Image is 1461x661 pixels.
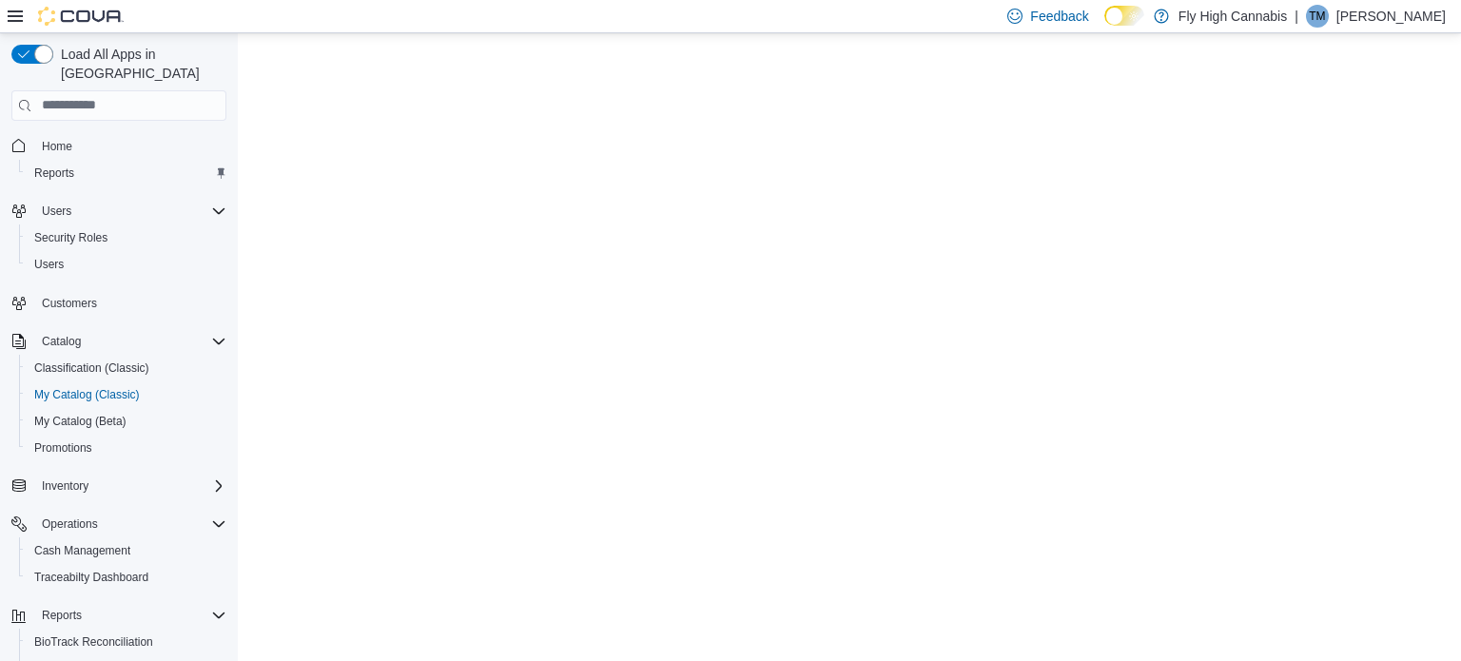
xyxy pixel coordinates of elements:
[34,543,130,558] span: Cash Management
[34,604,89,627] button: Reports
[42,139,72,154] span: Home
[34,257,64,272] span: Users
[1309,5,1325,28] span: TM
[53,45,226,83] span: Load All Apps in [GEOGRAPHIC_DATA]
[27,253,71,276] a: Users
[27,162,82,185] a: Reports
[4,132,234,160] button: Home
[19,629,234,655] button: BioTrack Reconciliation
[34,292,105,315] a: Customers
[34,634,153,650] span: BioTrack Reconciliation
[4,289,234,317] button: Customers
[19,408,234,435] button: My Catalog (Beta)
[27,383,147,406] a: My Catalog (Classic)
[34,200,79,223] button: Users
[34,360,149,376] span: Classification (Classic)
[27,357,226,379] span: Classification (Classic)
[34,291,226,315] span: Customers
[27,410,226,433] span: My Catalog (Beta)
[27,437,100,459] a: Promotions
[42,478,88,494] span: Inventory
[1179,5,1287,28] p: Fly High Cannabis
[1104,6,1144,26] input: Dark Mode
[34,387,140,402] span: My Catalog (Classic)
[1306,5,1329,28] div: Troy Miller
[34,440,92,456] span: Promotions
[34,134,226,158] span: Home
[27,566,226,589] span: Traceabilty Dashboard
[4,198,234,224] button: Users
[19,381,234,408] button: My Catalog (Classic)
[27,631,226,653] span: BioTrack Reconciliation
[27,226,115,249] a: Security Roles
[27,162,226,185] span: Reports
[34,330,226,353] span: Catalog
[4,328,234,355] button: Catalog
[42,296,97,311] span: Customers
[42,608,82,623] span: Reports
[34,200,226,223] span: Users
[19,355,234,381] button: Classification (Classic)
[42,204,71,219] span: Users
[4,473,234,499] button: Inventory
[19,435,234,461] button: Promotions
[1295,5,1298,28] p: |
[34,165,74,181] span: Reports
[4,511,234,537] button: Operations
[34,135,80,158] a: Home
[1030,7,1088,26] span: Feedback
[27,253,226,276] span: Users
[27,226,226,249] span: Security Roles
[34,475,226,497] span: Inventory
[27,539,226,562] span: Cash Management
[34,513,226,535] span: Operations
[19,251,234,278] button: Users
[1104,26,1105,27] span: Dark Mode
[4,602,234,629] button: Reports
[19,224,234,251] button: Security Roles
[27,437,226,459] span: Promotions
[34,513,106,535] button: Operations
[27,566,156,589] a: Traceabilty Dashboard
[42,516,98,532] span: Operations
[34,230,107,245] span: Security Roles
[34,414,127,429] span: My Catalog (Beta)
[19,537,234,564] button: Cash Management
[42,334,81,349] span: Catalog
[27,410,134,433] a: My Catalog (Beta)
[19,160,234,186] button: Reports
[34,604,226,627] span: Reports
[38,7,124,26] img: Cova
[27,383,226,406] span: My Catalog (Classic)
[34,570,148,585] span: Traceabilty Dashboard
[27,357,157,379] a: Classification (Classic)
[34,475,96,497] button: Inventory
[34,330,88,353] button: Catalog
[1336,5,1446,28] p: [PERSON_NAME]
[19,564,234,591] button: Traceabilty Dashboard
[27,631,161,653] a: BioTrack Reconciliation
[27,539,138,562] a: Cash Management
